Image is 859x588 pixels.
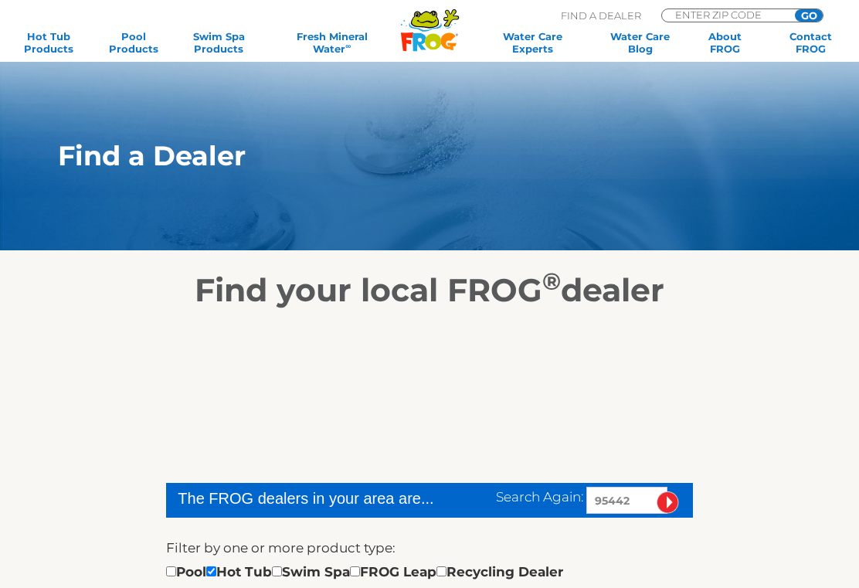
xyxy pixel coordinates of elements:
[496,489,583,505] span: Search Again:
[657,491,679,514] input: Submit
[186,30,253,55] a: Swim SpaProducts
[271,30,393,55] a: Fresh MineralWater∞
[542,267,561,296] sup: ®
[692,30,759,55] a: AboutFROG
[166,562,563,582] div: Pool Hot Tub Swim Spa FROG Leap Recycling Dealer
[477,30,588,55] a: Water CareExperts
[607,30,674,55] a: Water CareBlog
[795,9,823,22] input: GO
[561,8,641,22] p: Find A Dealer
[777,30,844,55] a: ContactFROG
[166,538,396,558] label: Filter by one or more product type:
[35,270,824,309] h2: Find your local FROG dealer
[15,30,82,55] a: Hot TubProducts
[58,141,745,172] h1: Find a Dealer
[178,487,435,510] div: The FROG dealers in your area are...
[674,9,778,20] input: Zip Code Form
[100,30,167,55] a: PoolProducts
[345,42,351,50] sup: ∞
